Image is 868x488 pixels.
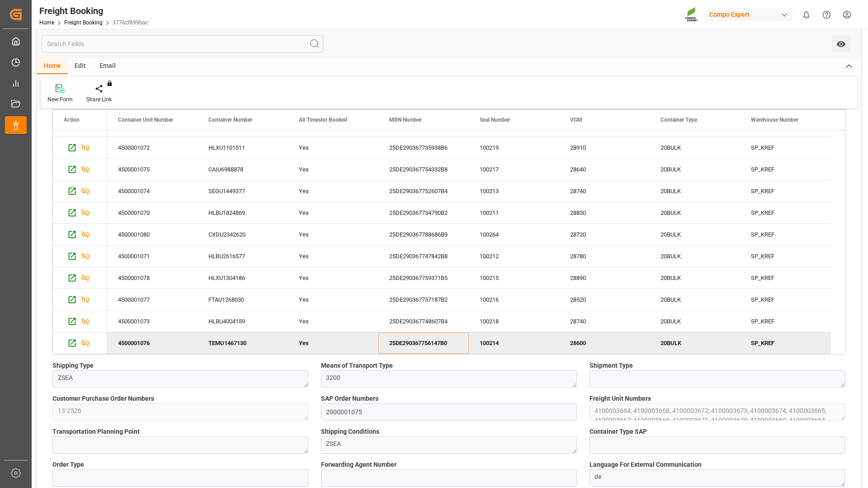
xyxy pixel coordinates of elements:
div: SEGU1449377 [198,180,288,202]
div: Press SPACE to select this row. [107,180,830,202]
div: Email [93,59,123,74]
span: VGM [570,117,582,123]
div: HLBU1824869 [198,202,288,223]
div: 25DE290367757187B2 [378,289,469,310]
span: MRN Number [389,117,422,123]
div: 25DE290367748607B4 [378,311,469,332]
div: Press SPACE to select this row. [107,246,830,267]
div: Press SPACE to select this row. [107,224,830,246]
div: Action [64,117,80,123]
div: 25DE290367735938B6 [378,137,469,158]
div: Yes [299,159,368,180]
div: SP_KREF [740,159,830,180]
div: Press SPACE to deselect this row. [53,332,107,354]
div: Yes [299,203,368,223]
div: Press SPACE to select this row. [53,180,107,202]
div: 100217 [469,159,559,180]
div: 20BULK [660,246,729,267]
img: Screenshot%202023-09-29%20at%2010.02.21.png_1712312052.png [685,7,699,23]
div: 100215 [469,267,559,289]
div: Press SPACE to select this row. [53,246,107,267]
div: Home [37,59,68,74]
div: 20BULK [660,159,729,180]
div: SP_KREF [740,246,830,267]
div: Press SPACE to deselect this row. [107,332,830,354]
div: Press SPACE to select this row. [53,311,107,332]
button: Compo Expert [706,6,796,23]
div: 4500001071 [107,246,198,267]
span: Shipping Conditions [321,427,379,436]
div: Press SPACE to select this row. [53,159,107,180]
div: Press SPACE to select this row. [107,137,830,159]
textarea: ZSEA [321,436,577,454]
span: Means of Transport Type [321,361,393,370]
div: 100219 [469,137,559,158]
div: 25DE290367752607B4 [378,180,469,202]
div: 20BULK [660,137,729,158]
div: Press SPACE to select this row. [53,202,107,224]
div: 28720 [559,224,650,245]
div: 100211 [469,202,559,223]
div: CAIU6988878 [198,159,288,180]
span: Container Unit Number [118,117,173,123]
div: 20BULK [660,181,729,202]
span: SAP Order Numbers [321,394,378,403]
div: Yes [299,181,368,202]
div: 28600 [559,332,650,354]
div: Compo Expert [706,8,793,21]
div: Press SPACE to select this row. [107,267,830,289]
div: 28640 [559,159,650,180]
div: Press SPACE to select this row. [107,311,830,332]
div: Yes [299,333,368,354]
div: FTAU1268030 [198,289,288,310]
div: Yes [299,246,368,267]
span: Freight Unit Numbers [590,394,651,403]
a: Home [39,19,54,26]
div: HLBU2616577 [198,246,288,267]
div: SP_KREF [740,224,830,245]
div: SP_KREF [740,202,830,223]
div: Press SPACE to select this row. [107,159,830,180]
div: HLXU1101511 [198,137,288,158]
span: Order Type [52,460,84,469]
span: Shipment Type [590,361,633,370]
div: SP_KREF [740,311,830,332]
textarea: de [590,469,845,487]
div: 28890 [559,267,650,289]
div: TEMU1467130 [198,332,288,354]
div: Press SPACE to select this row. [107,202,830,224]
span: Container Type [660,117,697,123]
div: 20BULK [660,224,729,245]
div: Press SPACE to select this row. [53,137,107,159]
div: 4500001073 [107,311,198,332]
div: 100264 [469,224,559,245]
div: 100213 [469,180,559,202]
div: 20BULK [660,203,729,223]
div: 20BULK [660,333,729,354]
div: 4500001076 [107,332,198,354]
div: Yes [299,311,368,332]
div: 28740 [559,311,650,332]
div: Yes [299,137,368,158]
div: 4500001072 [107,137,198,158]
span: Container Number [208,117,252,123]
span: Shipping Type [52,361,94,370]
div: 25DE290367759371B5 [378,267,469,289]
span: Customer Purchase Order Numbers [52,394,154,403]
span: Container Type SAP [590,427,647,436]
span: Language For External Communication [590,460,702,469]
div: 100218 [469,311,559,332]
div: 25DE290367734790B2 [378,202,469,223]
div: 28520 [559,289,650,310]
textarea: 4100003664; 4100003668; 4100003672; 4100003673; 4100003674; 4100003665; 4100003667; 4100003666; 4... [590,403,845,421]
div: New Form [47,95,73,104]
div: 28830 [559,202,650,223]
div: CXDU2342620 [198,224,288,245]
div: HLBU4004159 [198,311,288,332]
div: 4500001075 [107,159,198,180]
span: Transportation Planning Point [52,427,140,436]
div: SP_KREF [740,137,830,158]
a: Freight Booking [64,19,103,26]
div: Press SPACE to select this row. [53,289,107,311]
div: 4500001080 [107,224,198,245]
